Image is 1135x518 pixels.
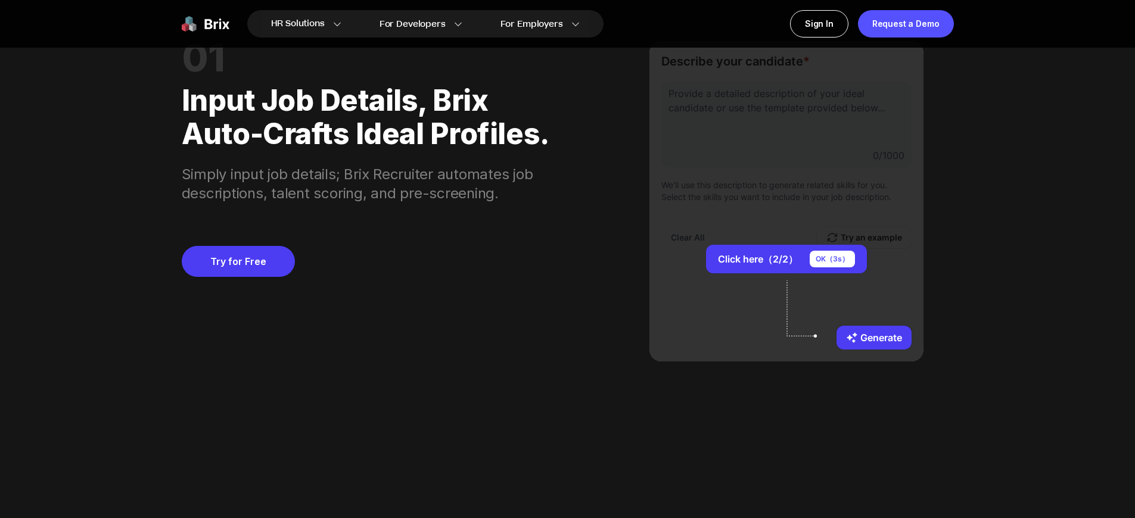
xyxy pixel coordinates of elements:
div: 01 [182,41,560,74]
span: For Employers [500,18,563,30]
button: Generate [837,326,912,350]
div: OK（ 3 s） [810,251,855,267]
span: HR Solutions [271,14,325,33]
div: Simply input job details; Brix Recruiter automates job descriptions, talent scoring, and pre-scre... [182,151,560,203]
a: Sign In [790,10,848,38]
span: For Developers [380,18,446,30]
button: Click here（2/2）OK（3s） [706,245,867,273]
a: Try for Free [182,246,295,277]
a: Request a Demo [858,10,954,38]
div: Input job details, Brix auto-crafts ideal profiles. [182,74,560,151]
